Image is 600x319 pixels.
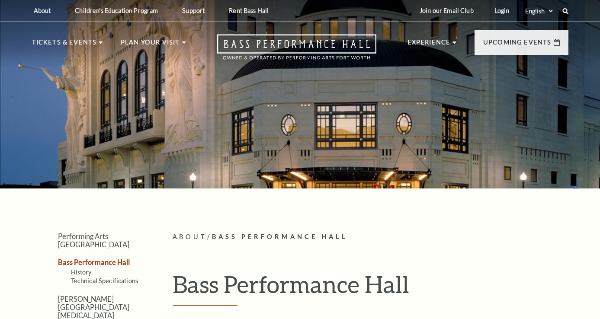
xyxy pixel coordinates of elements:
p: Support [182,7,205,14]
a: Performing Arts [GEOGRAPHIC_DATA] [58,232,129,249]
p: Plan Your Visit [121,37,180,53]
span: Bass Performance Hall [212,233,348,240]
p: Children's Education Program [75,7,158,14]
a: Bass Performance Hall [58,258,130,266]
a: Technical Specifications [71,277,138,284]
select: Select: [523,7,554,15]
p: Upcoming Events [483,37,552,53]
span: About [173,233,207,240]
p: / [173,232,568,242]
p: About [34,7,51,14]
p: Tickets & Events [32,37,97,53]
a: History [71,268,92,276]
h1: Bass Performance Hall [173,270,568,306]
p: Experience [407,37,451,53]
p: Rent Bass Hall [229,7,269,14]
